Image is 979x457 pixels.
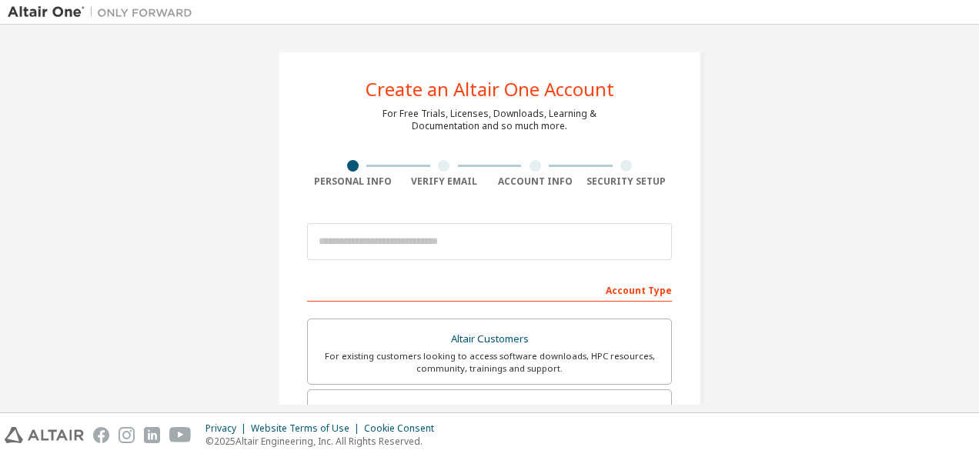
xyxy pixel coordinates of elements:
div: Students [317,399,662,421]
div: Account Info [489,175,581,188]
div: Altair Customers [317,329,662,350]
img: facebook.svg [93,427,109,443]
img: youtube.svg [169,427,192,443]
div: Create an Altair One Account [366,80,614,98]
div: Cookie Consent [364,422,443,435]
div: Website Terms of Use [251,422,364,435]
p: © 2025 Altair Engineering, Inc. All Rights Reserved. [205,435,443,448]
div: For Free Trials, Licenses, Downloads, Learning & Documentation and so much more. [383,108,596,132]
div: Personal Info [307,175,399,188]
img: linkedin.svg [144,427,160,443]
img: instagram.svg [119,427,135,443]
div: Privacy [205,422,251,435]
div: Verify Email [399,175,490,188]
div: Security Setup [581,175,673,188]
img: Altair One [8,5,200,20]
div: For existing customers looking to access software downloads, HPC resources, community, trainings ... [317,350,662,375]
img: altair_logo.svg [5,427,84,443]
div: Account Type [307,277,672,302]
